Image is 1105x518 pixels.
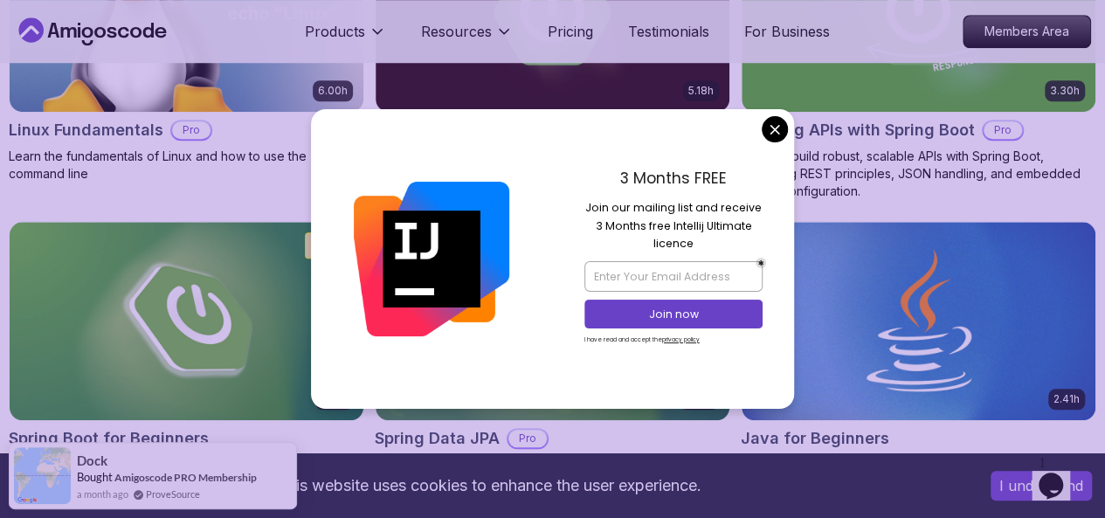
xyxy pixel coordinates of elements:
img: provesource social proof notification image [14,447,71,504]
p: Members Area [963,16,1090,47]
p: 2.41h [1053,392,1080,406]
p: Pro [984,121,1022,139]
a: ProveSource [146,487,200,501]
a: Pricing [548,21,593,42]
a: Spring Boot for Beginners card1.67hNEWSpring Boot for BeginnersBuild a CRUD API with Spring Boot ... [9,221,364,491]
h2: Spring Data JPA [375,426,500,451]
p: Learn to build robust, scalable APIs with Spring Boot, mastering REST principles, JSON handling, ... [741,148,1096,200]
iframe: chat widget [1032,448,1088,501]
a: Java for Beginners card2.41hJava for BeginnersBeginner-friendly Java course for essential program... [741,221,1096,491]
div: This website uses cookies to enhance the user experience. [13,466,964,505]
a: Testimonials [628,21,709,42]
a: For Business [744,21,830,42]
span: Bought [77,470,113,484]
a: Amigoscode PRO Membership [114,471,257,484]
p: 6.00h [318,84,348,98]
button: Accept cookies [991,471,1092,501]
p: Pro [172,121,211,139]
h2: Spring Boot for Beginners [9,426,209,451]
span: a month ago [77,487,128,501]
button: Products [305,21,386,56]
p: 5.18h [688,84,714,98]
p: Resources [421,21,492,42]
p: Pro [508,430,547,447]
p: Products [305,21,365,42]
a: Members Area [963,15,1091,48]
h2: Linux Fundamentals [9,118,163,142]
button: Resources [421,21,513,56]
span: Dock [77,453,107,468]
h2: Java for Beginners [741,426,889,451]
h2: Building APIs with Spring Boot [741,118,975,142]
p: Learn the fundamentals of Linux and how to use the command line [9,148,364,183]
img: Spring Boot for Beginners card [10,222,363,420]
p: 3.30h [1050,84,1080,98]
img: Java for Beginners card [742,222,1095,420]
